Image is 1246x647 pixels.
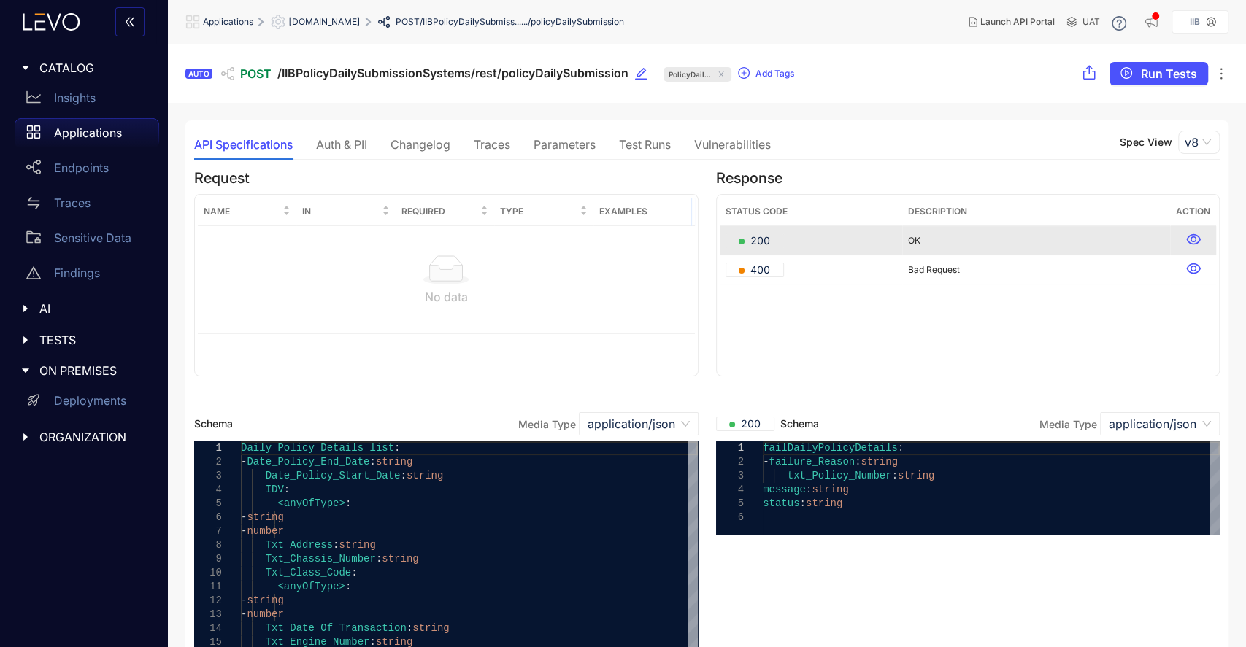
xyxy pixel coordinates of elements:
[203,17,253,27] span: Applications
[54,196,91,209] p: Traces
[20,432,31,442] span: caret-right
[902,255,1171,284] td: Bad Request
[902,198,1171,226] th: Description
[369,456,375,468] span: :
[194,469,222,483] div: 3
[15,153,159,188] a: Endpoints
[957,10,1066,34] button: Launch API Portal
[9,325,159,355] div: TESTS
[241,456,247,468] span: -
[9,355,159,386] div: ON PREMISES
[345,497,351,509] span: :
[716,441,744,455] div: 1
[412,622,449,634] span: string
[376,553,382,565] span: :
[26,195,41,210] span: swap
[1120,136,1172,148] p: Spec View
[194,455,222,469] div: 2
[396,198,494,226] th: Required
[769,456,855,468] span: failure_Reason
[391,138,450,151] div: Changelog
[339,539,375,551] span: string
[396,17,420,27] span: POST
[812,484,848,495] span: string
[277,581,345,592] span: <anyOfType>
[9,293,159,324] div: AI
[194,138,293,151] div: API Specifications
[247,511,283,523] span: string
[39,61,147,74] span: CATALOG
[805,497,842,509] span: string
[518,418,576,430] label: Media Type
[716,170,1220,187] h4: Response
[277,497,345,509] span: <anyOfType>
[763,442,898,454] span: failDailyPolicyDetails
[54,161,109,174] p: Endpoints
[241,511,247,523] span: -
[194,170,699,187] h4: Request
[266,567,352,578] span: Txt_Class_Code
[400,470,406,481] span: :
[198,198,296,226] th: Name
[194,594,222,608] div: 12
[716,497,744,511] div: 5
[266,553,376,565] span: Txt_Chassis_Number
[20,303,31,314] span: caret-right
[763,484,806,495] span: message
[15,188,159,223] a: Traces
[54,231,131,244] p: Sensitive Data
[799,497,805,509] span: :
[247,608,283,620] span: number
[737,62,795,85] button: plus-circleAdd Tags
[9,422,159,452] div: ORGANIZATION
[739,233,770,248] span: 200
[204,290,689,303] div: No data
[394,442,400,454] span: :
[716,455,744,469] div: 2
[634,62,658,85] button: edit
[15,83,159,118] a: Insights
[588,413,690,435] span: application/json
[54,266,100,279] p: Findings
[194,483,222,497] div: 4
[39,364,147,377] span: ON PREMISES
[115,7,145,36] button: double-left
[20,365,31,376] span: caret-right
[763,456,769,468] span: -
[15,387,159,422] a: Deployments
[1190,17,1200,27] p: IIB
[204,204,280,220] span: Name
[266,622,407,634] span: Txt_Date_Of_Transaction
[284,484,290,495] span: :
[241,594,247,606] span: -
[54,394,126,407] p: Deployments
[897,470,934,481] span: string
[247,456,369,468] span: Date_Policy_End_Date
[333,539,339,551] span: :
[716,483,744,497] div: 4
[26,266,41,280] span: warning
[376,456,412,468] span: string
[1120,67,1132,80] span: play-circle
[1170,198,1216,226] th: Action
[729,417,761,431] span: 200
[593,198,692,226] th: Examples
[296,198,395,226] th: In
[716,71,726,78] span: close
[194,580,222,594] div: 11
[241,608,247,620] span: -
[15,223,159,258] a: Sensitive Data
[266,470,401,481] span: Date_Policy_Start_Date
[241,442,394,454] span: Daily_Policy_Details_list
[194,524,222,538] div: 7
[15,118,159,153] a: Applications
[20,335,31,345] span: caret-right
[902,226,1171,255] td: OK
[420,17,624,27] span: /IIBPolicyDailySubmiss....../policyDailySubmission
[39,430,147,443] span: ORGANIZATION
[855,456,861,468] span: :
[124,16,136,29] span: double-left
[500,204,576,220] span: Type
[277,66,628,80] span: /IIBPolicyDailySubmissionSystems/rest/policyDailySubmission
